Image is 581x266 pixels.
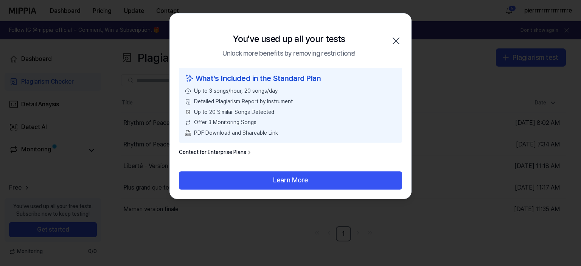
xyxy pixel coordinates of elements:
[194,109,274,116] span: Up to 20 Similar Songs Detected
[179,171,402,190] button: Learn More
[185,72,194,84] img: sparkles icon
[194,129,278,137] span: PDF Download and Shareable Link
[222,48,355,59] div: Unlock more benefits by removing restrictions!
[194,119,256,126] span: Offer 3 Monitoring Songs
[194,87,278,95] span: Up to 3 songs/hour, 20 songs/day
[179,149,252,156] a: Contact for Enterprise Plans
[185,72,396,84] div: What’s Included in the Standard Plan
[185,130,191,136] img: PDF Download
[194,98,293,106] span: Detailed Plagiarism Report by Instrument
[233,32,345,46] div: You've used up all your tests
